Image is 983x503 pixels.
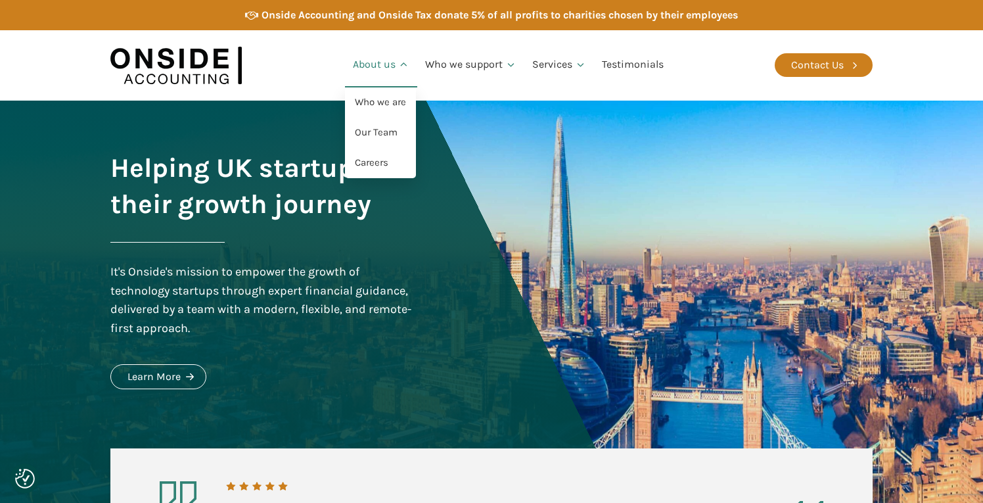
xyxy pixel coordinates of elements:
[15,469,35,489] button: Consent Preferences
[110,150,415,222] h1: Helping UK startups on their growth journey
[594,43,672,87] a: Testimonials
[127,368,181,385] div: Learn More
[417,43,524,87] a: Who we support
[775,53,873,77] a: Contact Us
[345,118,416,148] a: Our Team
[110,40,242,91] img: Onside Accounting
[345,148,416,178] a: Careers
[345,87,416,118] a: Who we are
[110,262,415,338] div: It's Onside's mission to empower the growth of technology startups through expert financial guida...
[15,469,35,489] img: Revisit consent button
[791,57,844,74] div: Contact Us
[262,7,738,24] div: Onside Accounting and Onside Tax donate 5% of all profits to charities chosen by their employees
[524,43,594,87] a: Services
[110,364,206,389] a: Learn More
[345,43,417,87] a: About us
